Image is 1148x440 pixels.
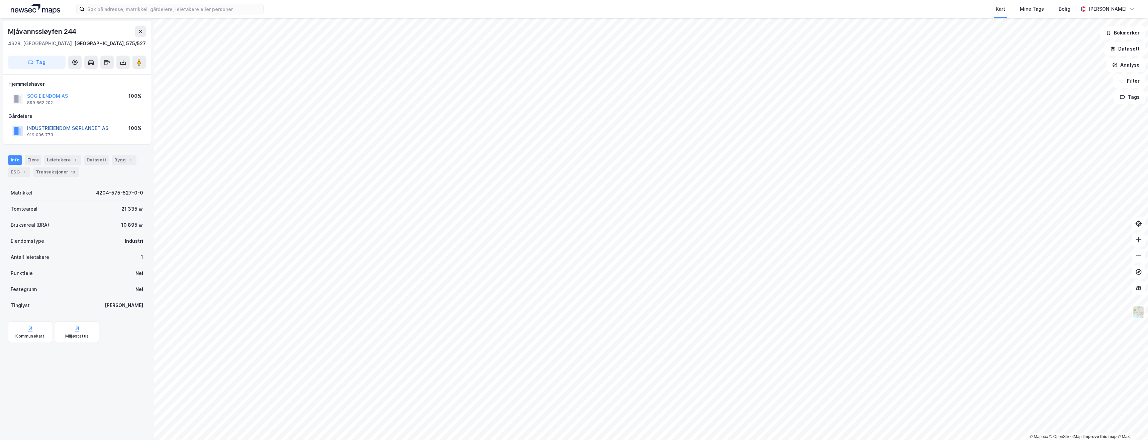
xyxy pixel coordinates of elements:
[25,155,41,165] div: Eiere
[1107,58,1145,72] button: Analyse
[1059,5,1070,13] div: Bolig
[96,189,143,197] div: 4204-575-527-0-0
[15,334,44,339] div: Kommunekart
[1020,5,1044,13] div: Mine Tags
[141,253,143,261] div: 1
[1049,434,1082,439] a: OpenStreetMap
[11,189,32,197] div: Matrikkel
[11,205,37,213] div: Tomteareal
[27,100,53,105] div: 899 662 202
[996,5,1005,13] div: Kart
[11,4,60,14] img: logo.a4113a55bc3d86da70a041830d287a7e.svg
[84,155,109,165] div: Datasett
[105,301,143,309] div: [PERSON_NAME]
[11,301,30,309] div: Tinglyst
[121,221,143,229] div: 10 895 ㎡
[8,80,146,88] div: Hjemmelshaver
[85,4,263,14] input: Søk på adresse, matrikkel, gårdeiere, leietakere eller personer
[8,112,146,120] div: Gårdeiere
[127,157,134,163] div: 1
[74,40,146,48] div: [GEOGRAPHIC_DATA], 575/527
[121,205,143,213] div: 21 335 ㎡
[11,285,37,293] div: Festegrunn
[135,285,143,293] div: Nei
[1113,74,1145,88] button: Filter
[1115,408,1148,440] iframe: Chat Widget
[72,157,79,163] div: 1
[1100,26,1145,40] button: Bokmerker
[1114,90,1145,104] button: Tags
[44,155,81,165] div: Leietakere
[128,124,141,132] div: 100%
[112,155,136,165] div: Bygg
[11,253,49,261] div: Antall leietakere
[65,334,89,339] div: Miljøstatus
[135,269,143,277] div: Nei
[11,221,49,229] div: Bruksareal (BRA)
[125,237,143,245] div: Industri
[1132,306,1145,318] img: Z
[8,167,30,177] div: ESG
[1030,434,1048,439] a: Mapbox
[8,155,22,165] div: Info
[70,169,77,175] div: 10
[1088,5,1127,13] div: [PERSON_NAME]
[128,92,141,100] div: 100%
[33,167,79,177] div: Transaksjoner
[21,169,28,175] div: 1
[8,26,78,37] div: Mjåvannssløyfen 244
[11,237,44,245] div: Eiendomstype
[1083,434,1117,439] a: Improve this map
[1105,42,1145,56] button: Datasett
[8,56,66,69] button: Tag
[8,40,72,48] div: 4628, [GEOGRAPHIC_DATA]
[11,269,33,277] div: Punktleie
[27,132,53,138] div: 919 006 773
